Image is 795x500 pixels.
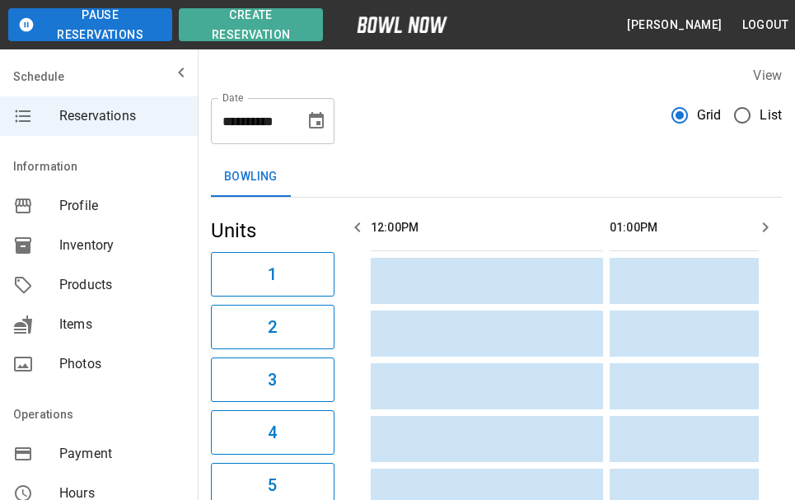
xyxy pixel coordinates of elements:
[268,367,277,393] h6: 3
[753,68,782,83] label: View
[8,8,172,41] button: Pause Reservations
[268,472,277,498] h6: 5
[59,275,185,295] span: Products
[357,16,447,33] img: logo
[211,157,291,197] button: Bowling
[211,357,334,402] button: 3
[179,8,323,41] button: Create Reservation
[760,105,782,125] span: List
[300,105,333,138] button: Choose date, selected date is Oct 11, 2025
[211,252,334,297] button: 1
[59,196,185,216] span: Profile
[211,305,334,349] button: 2
[697,105,722,125] span: Grid
[736,10,795,40] button: Logout
[211,410,334,455] button: 4
[211,217,334,244] h5: Units
[371,204,603,251] th: 12:00PM
[59,236,185,255] span: Inventory
[59,354,185,374] span: Photos
[211,157,782,197] div: inventory tabs
[620,10,728,40] button: [PERSON_NAME]
[59,444,185,464] span: Payment
[59,315,185,334] span: Items
[268,419,277,446] h6: 4
[268,314,277,340] h6: 2
[268,261,277,287] h6: 1
[59,106,185,126] span: Reservations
